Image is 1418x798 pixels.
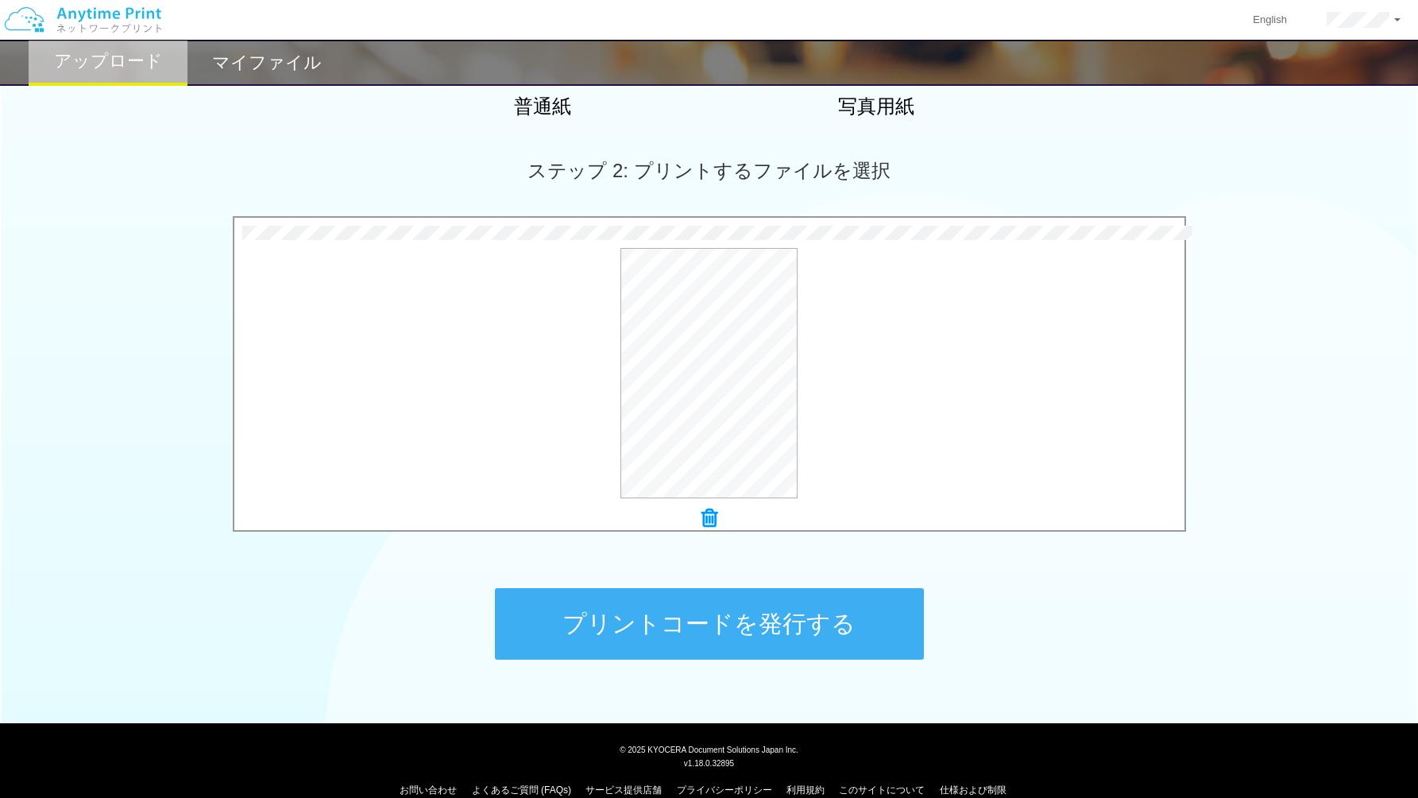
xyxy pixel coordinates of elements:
h2: マイファイル [212,53,322,72]
span: ステップ 2: プリントするファイルを選択 [527,160,890,181]
h2: 普通紙 [404,96,682,117]
a: お問い合わせ [400,784,457,796]
a: サービス提供店舗 [585,784,662,796]
h2: アップロード [54,52,163,71]
a: よくあるご質問 (FAQs) [472,784,571,796]
button: プリントコードを発行する [495,588,924,660]
h2: 写真用紙 [737,96,1015,117]
span: v1.18.0.32895 [684,758,734,768]
a: 利用規約 [786,784,825,796]
a: プライバシーポリシー [677,784,772,796]
a: このサイトについて [839,784,925,796]
a: 仕様および制限 [940,784,1007,796]
span: © 2025 KYOCERA Document Solutions Japan Inc. [620,744,798,754]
